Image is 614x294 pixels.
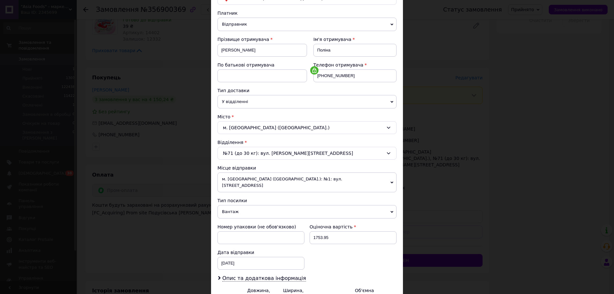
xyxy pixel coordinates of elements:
[217,249,304,256] div: Дата відправки
[313,69,397,82] input: +380
[222,275,306,282] span: Опис та додаткова інформація
[217,139,397,146] div: Відділення
[217,198,247,203] span: Тип посилки
[217,165,256,171] span: Місце відправки
[310,224,397,230] div: Оціночна вартість
[217,18,397,31] span: Відправник
[217,95,397,108] span: У відділенні
[217,62,274,68] span: По батькові отримувача
[217,121,397,134] div: м. [GEOGRAPHIC_DATA] ([GEOGRAPHIC_DATA].)
[217,205,397,219] span: Вантаж
[217,114,397,120] div: Місто
[217,11,238,16] span: Платник
[217,37,269,42] span: Прізвище отримувача
[217,224,304,230] div: Номер упаковки (не обов'язково)
[217,147,397,160] div: №71 (до 30 кг): вул. [PERSON_NAME][STREET_ADDRESS]
[217,88,249,93] span: Тип доставки
[313,62,363,68] span: Телефон отримувача
[217,172,397,192] span: м. [GEOGRAPHIC_DATA] ([GEOGRAPHIC_DATA].): №1: вул. [STREET_ADDRESS]
[313,37,351,42] span: Ім'я отримувача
